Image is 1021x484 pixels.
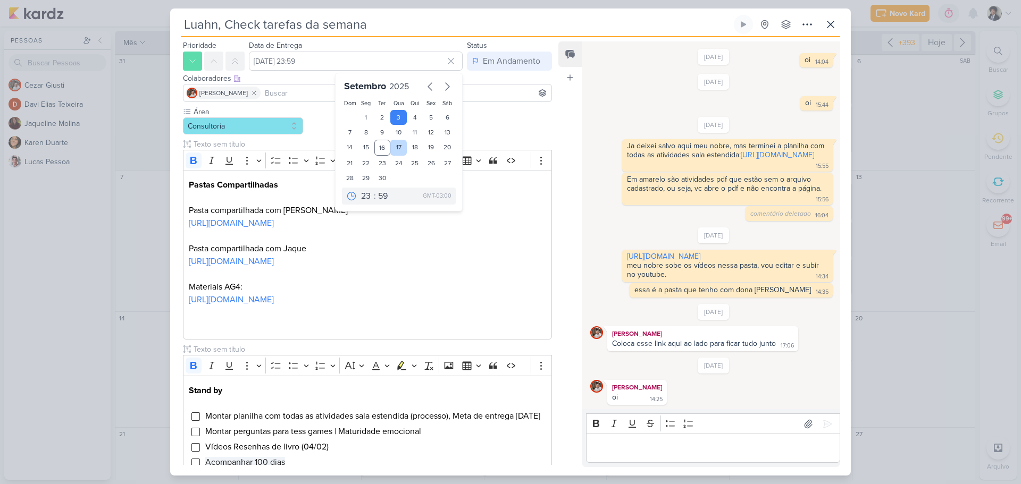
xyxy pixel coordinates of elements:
div: 23 [374,156,391,171]
div: 15:44 [816,101,828,109]
div: 12 [423,125,439,140]
div: 14:25 [650,395,663,404]
div: oi [805,98,811,107]
a: [URL][DOMAIN_NAME] [189,256,274,267]
div: 17 [390,140,407,156]
div: 21 [342,156,358,171]
div: 24 [390,156,407,171]
div: 6 [439,110,456,125]
span: Acompanhar 100 dias [205,457,285,468]
div: Qui [409,99,421,108]
div: 8 [358,125,374,140]
div: [PERSON_NAME] [609,382,665,393]
div: Editor editing area: main [586,434,840,463]
div: 14:34 [816,273,828,281]
div: Ter [376,99,389,108]
div: Editor toolbar [586,413,840,434]
strong: Stand by [189,385,222,396]
div: Ligar relógio [739,20,748,29]
p: Materiais AG4: [189,281,546,293]
span: [PERSON_NAME] [199,88,248,98]
div: Editor toolbar [183,355,552,376]
span: Montar perguntas para tess games | Maturidade emocional [205,426,421,437]
div: 25 [407,156,423,171]
label: Área [193,106,303,117]
strong: Pastas Compartilhadas [189,180,278,190]
span: Vídeos Resenhas de livro (04/02) [205,441,329,452]
div: 7 [342,125,358,140]
div: Editor toolbar [183,150,552,171]
div: Dom [344,99,356,108]
div: oi [612,393,618,402]
div: 3 [390,110,407,125]
input: Select a date [249,52,463,71]
div: 15:56 [816,196,828,204]
div: 5 [423,110,439,125]
div: 19 [423,140,439,156]
div: Sáb [441,99,454,108]
div: 11 [407,125,423,140]
div: oi [805,55,810,64]
div: 16:04 [815,211,828,220]
label: Data de Entrega [249,41,302,50]
div: 2 [374,110,391,125]
div: 14:04 [815,58,828,66]
span: comentário deletado [750,210,811,217]
img: Cezar Giusti [590,326,603,339]
span: 2025 [389,81,409,92]
a: [URL][DOMAIN_NAME] [627,252,700,261]
div: Colaboradores [183,73,552,84]
img: Cezar Giusti [187,88,197,98]
div: 1 [358,110,374,125]
div: 18 [407,140,423,156]
button: Consultoria [183,117,303,134]
img: Cezar Giusti [590,380,603,393]
div: 13 [439,125,456,140]
label: Prioridade [183,41,216,50]
div: 14 [342,140,358,156]
div: 15:55 [816,162,828,171]
div: essa é a pasta que tenho com dona [PERSON_NAME] [634,285,811,294]
div: Qua [392,99,405,108]
a: [URL][DOMAIN_NAME] [741,150,814,159]
div: Em Andamento [483,55,540,67]
div: GMT-03:00 [423,192,451,200]
div: : [374,190,376,202]
label: Status [467,41,487,50]
input: Texto sem título [191,344,552,355]
div: Sex [425,99,437,108]
div: 30 [374,171,391,185]
div: 15 [358,140,374,156]
div: Em amarelo são atividades pdf que estão sem o arquivo cadastrado, ou seja, vc abre o pdf e não en... [627,175,822,193]
span: Montar planilha com todas as atividades sala estendida (processo), Meta de entrega [DATE] [205,411,540,421]
div: Editor editing area: main [183,171,552,340]
div: 17:06 [781,342,794,350]
div: 9 [374,125,391,140]
div: 16 [374,140,391,156]
div: [PERSON_NAME] [609,328,796,339]
button: Em Andamento [467,52,552,71]
a: [URL][DOMAIN_NAME] [189,294,274,305]
div: 4 [407,110,423,125]
div: 29 [358,171,374,185]
p: Pasta compartilhada com Jaque [189,242,546,255]
div: 14:35 [816,288,828,296]
div: 28 [342,171,358,185]
div: 22 [358,156,374,171]
a: [URL][DOMAIN_NAME] [189,218,274,228]
input: Kard Sem Título [181,15,732,34]
div: Coloca esse link aqui ao lado para ficar tudo junto [612,339,776,348]
input: Buscar [263,87,549,99]
div: 20 [439,140,456,156]
div: 10 [390,125,407,140]
div: meu nobre sobe os vídeos nessa pasta, vou editar e subir no youtube. [627,261,821,279]
span: Setembro [344,80,386,92]
input: Texto sem título [191,139,552,150]
div: 26 [423,156,439,171]
div: 27 [439,156,456,171]
div: Seg [360,99,372,108]
p: Pasta compartilhada com [PERSON_NAME] [189,204,546,217]
div: Ja deixei salvo aqui meu nobre, mas terminei a planilha com todas as atividades sala estendida: [627,141,826,159]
